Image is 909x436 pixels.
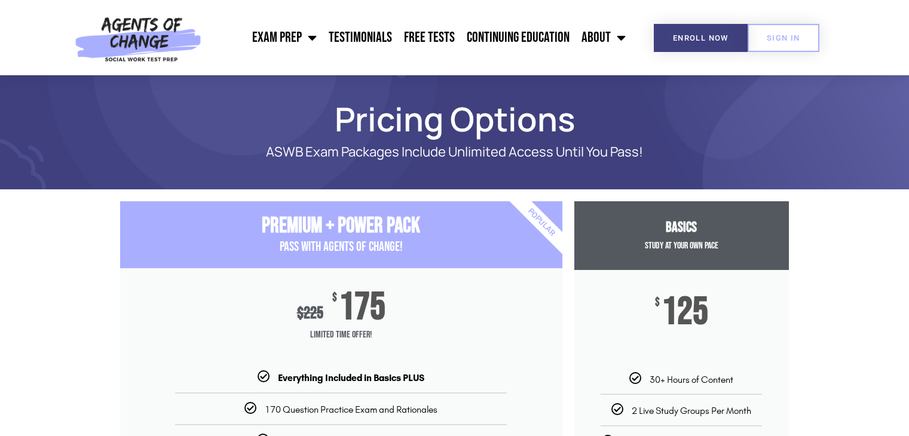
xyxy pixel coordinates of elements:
[162,145,748,159] p: ASWB Exam Packages Include Unlimited Access Until You Pass!
[576,23,632,53] a: About
[323,23,398,53] a: Testimonials
[472,153,610,291] div: Popular
[120,213,562,239] h3: Premium + Power Pack
[297,303,323,323] div: 225
[673,34,729,42] span: Enroll Now
[748,24,819,52] a: SIGN IN
[297,303,304,323] span: $
[650,374,733,385] span: 30+ Hours of Content
[332,292,337,304] span: $
[265,404,437,415] span: 170 Question Practice Exam and Rationales
[339,292,385,323] span: 175
[398,23,461,53] a: Free Tests
[461,23,576,53] a: Continuing Education
[574,219,789,237] h3: Basics
[278,372,424,383] b: Everything Included in Basics PLUS
[120,323,562,347] span: Limited Time Offer!
[114,105,795,133] h1: Pricing Options
[632,405,751,416] span: 2 Live Study Groups Per Month
[662,297,708,328] span: 125
[655,297,660,309] span: $
[207,23,632,53] nav: Menu
[645,240,718,251] span: Study at your Own Pace
[767,34,800,42] span: SIGN IN
[280,239,403,255] span: PASS with AGENTS OF CHANGE!
[246,23,323,53] a: Exam Prep
[654,24,748,52] a: Enroll Now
